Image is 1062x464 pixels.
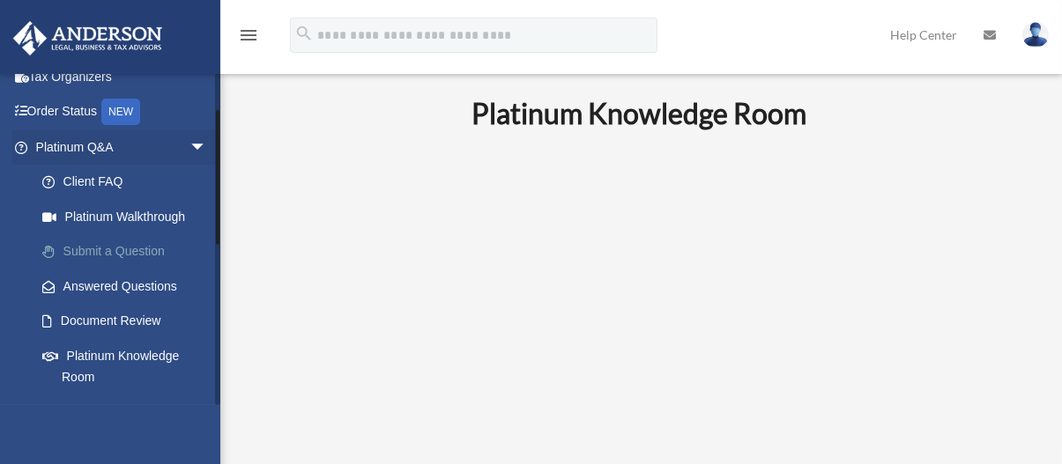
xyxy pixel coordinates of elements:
img: User Pic [1022,22,1049,48]
div: NEW [101,99,140,125]
span: arrow_drop_down [189,129,225,166]
a: Document Review [25,304,234,339]
a: menu [238,31,259,46]
b: Platinum Knowledge Room [472,96,806,130]
a: Answered Questions [25,269,234,304]
a: Tax Organizers [12,59,234,94]
a: Submit a Question [25,234,234,269]
a: Client FAQ [25,165,234,200]
a: Tax & Bookkeeping Packages [25,394,234,451]
i: menu [238,25,259,46]
a: Platinum Knowledge Room [25,338,225,394]
a: Platinum Q&Aarrow_drop_down [12,129,234,165]
i: search [294,24,314,43]
img: Anderson Advisors Platinum Portal [8,21,167,55]
a: Order StatusNEW [12,94,234,130]
iframe: 231110_Toby_KnowledgeRoom [375,154,903,452]
a: Platinum Walkthrough [25,199,234,234]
